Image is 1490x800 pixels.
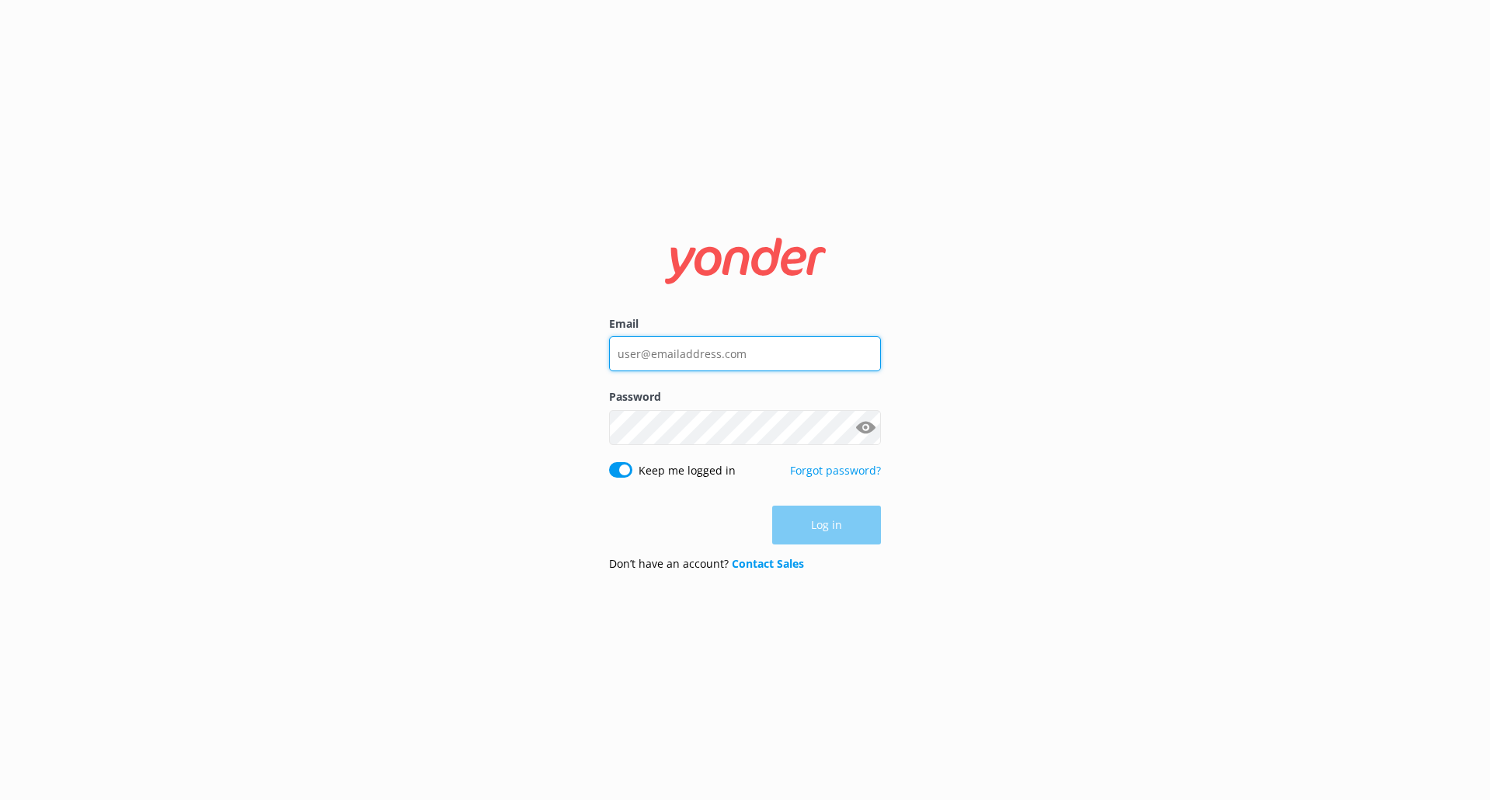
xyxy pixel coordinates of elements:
a: Forgot password? [790,463,881,478]
label: Email [609,315,881,332]
label: Keep me logged in [639,462,736,479]
p: Don’t have an account? [609,555,804,572]
button: Show password [850,412,881,443]
a: Contact Sales [732,556,804,571]
label: Password [609,388,881,405]
input: user@emailaddress.com [609,336,881,371]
